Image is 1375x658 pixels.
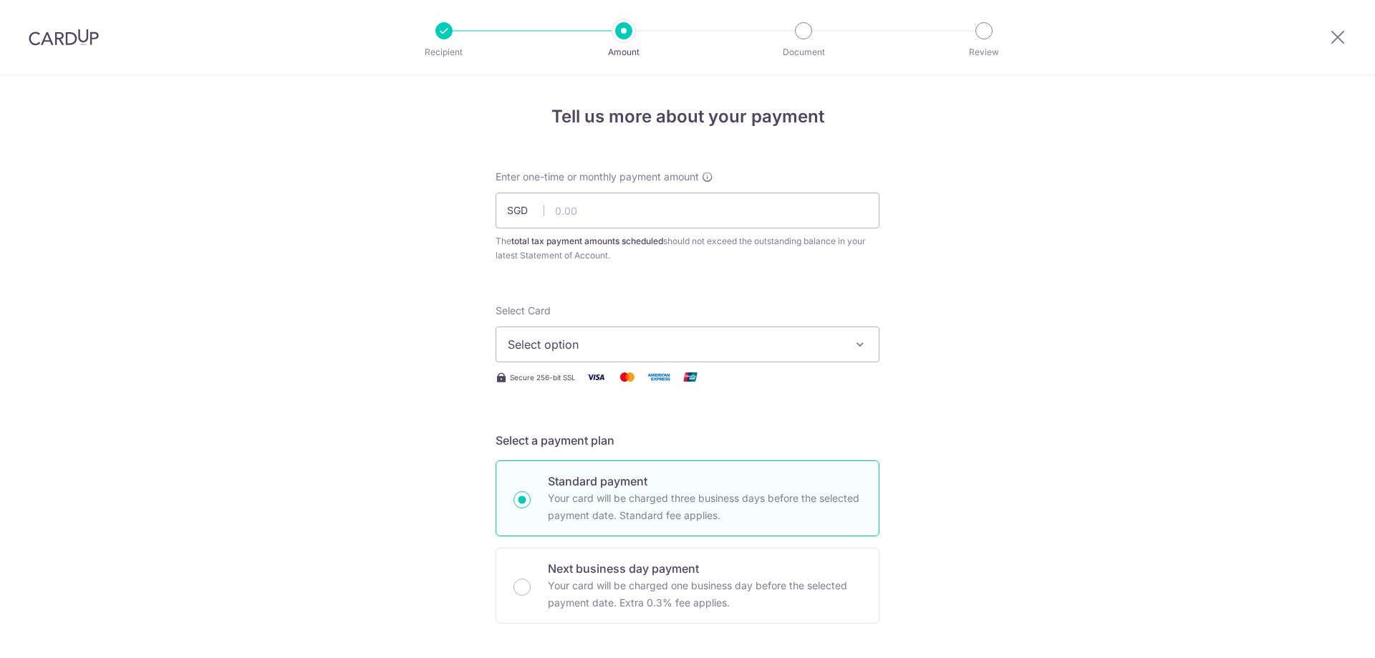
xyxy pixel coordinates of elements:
span: translation missing: en.payables.payment_networks.credit_card.summary.labels.select_card [496,304,551,316]
p: Recipient [391,45,497,59]
input: 0.00 [496,193,879,228]
span: Secure 256-bit SSL [510,372,576,383]
img: CardUp [29,29,99,46]
p: Document [751,45,857,59]
iframe: Opens a widget where you can find more information [1283,615,1361,651]
span: Select option [508,336,841,353]
p: Your card will be charged three business days before the selected payment date. Standard fee appl... [548,490,862,524]
h5: Select a payment plan [496,432,879,449]
button: Select option [496,326,879,362]
span: Enter one-time or monthly payment amount [496,170,699,184]
p: Amount [571,45,677,59]
p: Standard payment [548,473,862,490]
p: Next business day payment [548,560,862,577]
h4: Tell us more about your payment [496,104,879,130]
div: The should not exceed the outstanding balance in your latest Statement of Account. [496,234,879,263]
img: Mastercard [613,368,642,386]
img: Visa [582,368,610,386]
img: Union Pay [676,368,705,386]
p: Your card will be charged one business day before the selected payment date. Extra 0.3% fee applies. [548,577,862,611]
p: Review [931,45,1037,59]
img: American Express [645,368,673,386]
span: SGD [507,203,544,218]
b: total tax payment amounts scheduled [511,236,663,246]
